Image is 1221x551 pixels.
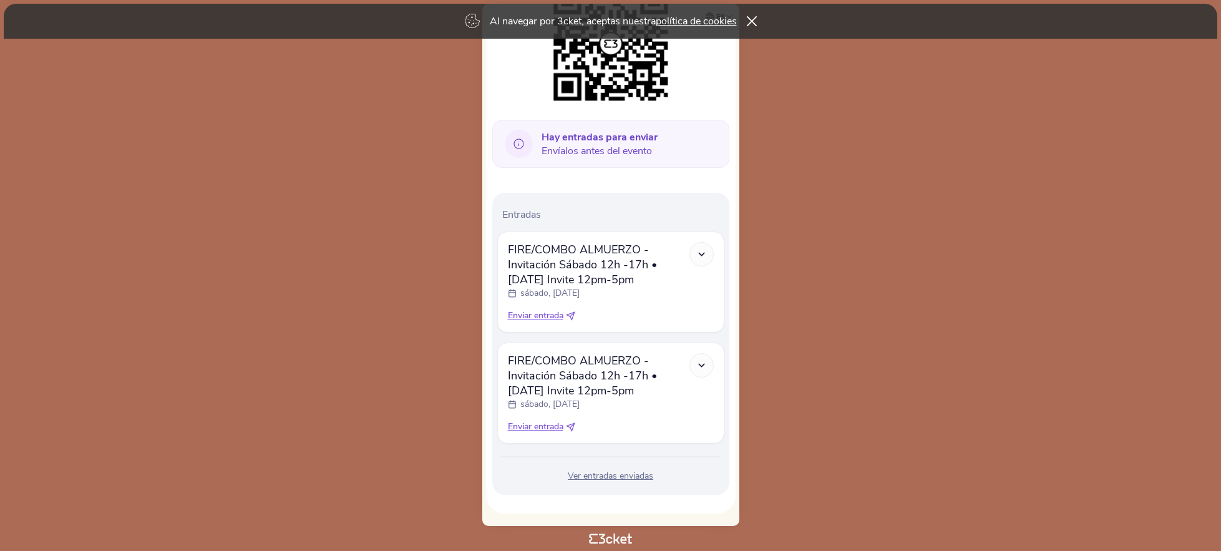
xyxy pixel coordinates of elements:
b: Hay entradas para enviar [542,130,658,144]
p: Entradas [502,208,724,222]
div: Ver entradas enviadas [497,470,724,482]
a: política de cookies [656,14,737,28]
p: sábado, [DATE] [520,287,580,300]
span: FIRE/COMBO ALMUERZO - Invitación Sábado 12h -17h • [DATE] Invite 12pm-5pm [508,242,689,287]
span: Envíalos antes del evento [542,130,658,158]
span: FIRE/COMBO ALMUERZO - Invitación Sábado 12h -17h • [DATE] Invite 12pm-5pm [508,353,689,398]
p: sábado, [DATE] [520,398,580,411]
span: Enviar entrada [508,421,563,433]
span: Enviar entrada [508,310,563,322]
p: Al navegar por 3cket, aceptas nuestra [490,14,737,28]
